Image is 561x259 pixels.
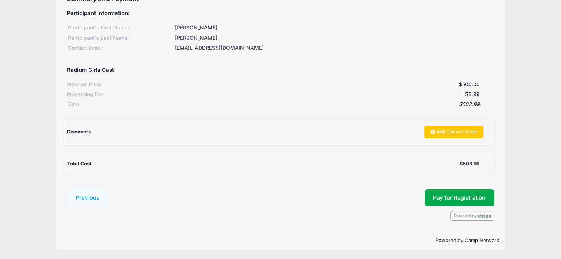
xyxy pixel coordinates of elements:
[79,101,480,108] div: $503.99
[425,189,495,206] button: Pay for Registration
[103,91,480,98] div: $3.99
[174,44,494,52] div: [EMAIL_ADDRESS][DOMAIN_NAME]
[67,81,101,88] div: Program Price
[67,129,91,134] span: Discounts
[67,24,174,32] div: Participant's First Name:
[174,24,494,32] div: [PERSON_NAME]
[433,195,485,201] span: Pay for Registration
[67,67,114,74] h5: Radium Girls Cast
[62,237,499,244] p: Powered by Camp Network
[67,34,174,42] div: Participant's Last Name:
[67,91,103,98] div: Processing Fee
[424,126,483,138] a: Add Discount Code
[459,81,480,87] span: $500.00
[67,101,79,108] div: Total
[67,44,174,52] div: Contact Email:
[67,160,460,168] div: Total Cost
[67,189,108,206] button: Previous
[460,160,479,168] div: $503.99
[174,34,494,42] div: [PERSON_NAME]
[67,10,494,17] h5: Participant Information:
